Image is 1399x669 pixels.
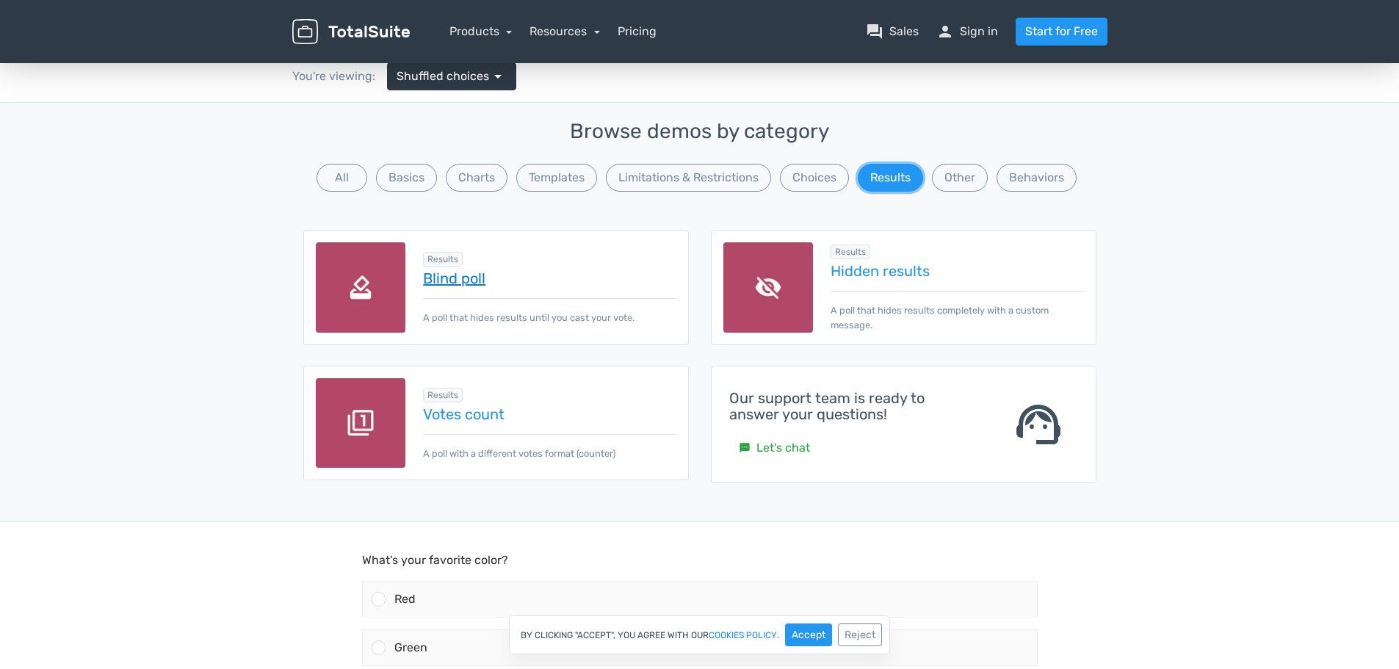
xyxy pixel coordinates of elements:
a: smsLet's chat [729,434,820,462]
span: arrow_drop_down [489,68,507,85]
p: A poll with a different votes format (counter) [423,434,676,460]
button: Vote [988,313,1038,350]
span: Purple [394,215,430,229]
span: Browse all in Results [423,388,463,402]
a: Votes count [423,406,676,422]
span: person [936,23,954,40]
a: Shuffled choices arrow_drop_down [387,62,516,90]
small: sms [739,442,751,454]
h4: Our support team is ready to answer your questions! [729,390,976,422]
a: personSign in [936,23,998,40]
a: cookies policy [709,631,777,640]
button: Behaviors [997,164,1077,192]
a: Hidden results [831,263,1083,279]
button: Choices [780,164,849,192]
div: By clicking "Accept", you agree with our . [509,615,890,654]
img: blind-poll.png.webp [316,242,406,333]
button: Limitations & Restrictions [606,164,771,192]
a: Blind poll [423,270,676,286]
span: Orange [394,167,435,181]
p: A poll that hides results completely with a custom message. [831,291,1083,331]
a: question_answerSales [866,23,919,40]
span: Browse all in Results [831,245,870,259]
button: Charts [446,164,507,192]
span: Shuffled choices [397,68,489,85]
span: Blue [394,264,419,278]
button: Reject [838,623,882,646]
span: Red [394,70,416,84]
img: votes-count.png.webp [316,378,406,469]
button: Results [858,164,923,192]
a: Products [449,24,513,38]
p: A poll that hides results until you cast your vote. [423,298,676,325]
img: TotalSuite for WordPress [292,19,410,45]
button: Accept [785,623,832,646]
button: Results [911,313,977,350]
button: Basics [376,164,437,192]
span: Green [394,118,427,132]
button: All [317,164,367,192]
button: Other [932,164,988,192]
span: Browse all in Results [423,252,463,267]
button: Templates [516,164,597,192]
h3: Browse demos by category [303,120,1096,143]
a: Pricing [618,23,657,40]
span: support_agent [1012,398,1065,451]
p: What's your favorite color? [362,29,1038,47]
a: Resources [529,24,600,38]
div: You're viewing: [292,68,387,85]
a: Start for Free [1016,18,1107,46]
span: question_answer [866,23,883,40]
img: hidden-results.png.webp [723,242,814,333]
